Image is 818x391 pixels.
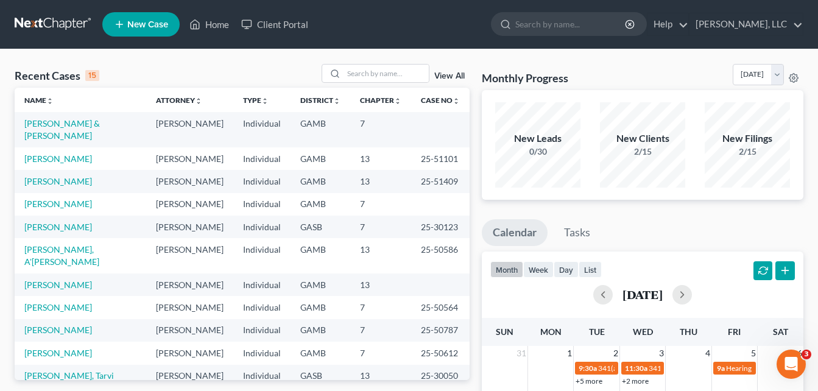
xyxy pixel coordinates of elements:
td: [PERSON_NAME] [146,193,233,216]
span: New Case [127,20,168,29]
td: 13 [350,170,411,192]
td: 25-50787 [411,319,470,342]
td: 7 [350,342,411,364]
a: Attorneyunfold_more [156,96,202,105]
a: Case Nounfold_more [421,96,460,105]
span: Thu [680,326,697,337]
td: GAMB [291,273,350,296]
a: [PERSON_NAME] [24,280,92,290]
span: Tue [589,326,605,337]
a: [PERSON_NAME] [24,153,92,164]
a: +2 more [622,376,649,386]
span: Sun [496,326,513,337]
td: Individual [233,342,291,364]
td: 13 [350,273,411,296]
button: month [490,261,523,278]
div: Recent Cases [15,68,99,83]
td: [PERSON_NAME] [146,365,233,387]
button: day [554,261,579,278]
span: Wed [633,326,653,337]
td: Individual [233,238,291,273]
td: 7 [350,112,411,147]
td: 25-51409 [411,170,470,192]
a: Client Portal [235,13,314,35]
a: Nameunfold_more [24,96,54,105]
td: GAMB [291,170,350,192]
td: 7 [350,319,411,342]
span: 4 [704,346,711,361]
a: [PERSON_NAME] [24,222,92,232]
a: Chapterunfold_more [360,96,401,105]
button: list [579,261,602,278]
i: unfold_more [453,97,460,105]
a: Calendar [482,219,548,246]
td: 7 [350,296,411,319]
td: [PERSON_NAME] [146,342,233,364]
div: New Clients [600,132,685,146]
span: 9a [717,364,725,373]
button: week [523,261,554,278]
td: Individual [233,296,291,319]
td: Individual [233,319,291,342]
span: 3 [802,350,811,359]
div: 2/15 [600,146,685,158]
td: Individual [233,147,291,170]
i: unfold_more [394,97,401,105]
span: 1 [566,346,573,361]
span: 2 [612,346,619,361]
td: 25-50586 [411,238,470,273]
div: 0/30 [495,146,580,158]
span: 6 [796,346,803,361]
td: GAMB [291,112,350,147]
td: 25-50612 [411,342,470,364]
td: GAMB [291,342,350,364]
i: unfold_more [195,97,202,105]
a: [PERSON_NAME] [24,302,92,312]
div: New Filings [705,132,790,146]
span: Fri [728,326,741,337]
a: Typeunfold_more [243,96,269,105]
td: GASB [291,365,350,387]
a: +5 more [576,376,602,386]
td: [PERSON_NAME] [146,147,233,170]
span: 11:30a [625,364,647,373]
span: Sat [773,326,788,337]
input: Search by name... [344,65,429,82]
div: New Leads [495,132,580,146]
td: [PERSON_NAME] [146,170,233,192]
a: [PERSON_NAME] [24,199,92,209]
td: Individual [233,193,291,216]
span: Mon [540,326,562,337]
div: 15 [85,70,99,81]
td: 7 [350,216,411,238]
span: 3 [658,346,665,361]
i: unfold_more [333,97,340,105]
td: 7 [350,193,411,216]
a: [PERSON_NAME] & [PERSON_NAME] [24,118,100,141]
td: Individual [233,112,291,147]
h3: Monthly Progress [482,71,568,85]
td: 25-50564 [411,296,470,319]
td: Individual [233,170,291,192]
td: [PERSON_NAME] [146,216,233,238]
td: Individual [233,216,291,238]
input: Search by name... [515,13,627,35]
td: 13 [350,365,411,387]
span: 31 [515,346,527,361]
td: GAMB [291,238,350,273]
td: GASB [291,216,350,238]
td: GAMB [291,296,350,319]
span: 341(a) meeting for [PERSON_NAME] [598,364,716,373]
h2: [DATE] [622,288,663,301]
iframe: Intercom live chat [777,350,806,379]
td: Individual [233,365,291,387]
td: 25-30123 [411,216,470,238]
td: 25-51101 [411,147,470,170]
a: [PERSON_NAME], Tarvi [24,370,114,381]
td: 25-30050 [411,365,470,387]
i: unfold_more [46,97,54,105]
a: Home [183,13,235,35]
td: [PERSON_NAME] [146,112,233,147]
td: 13 [350,147,411,170]
td: [PERSON_NAME] [146,238,233,273]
